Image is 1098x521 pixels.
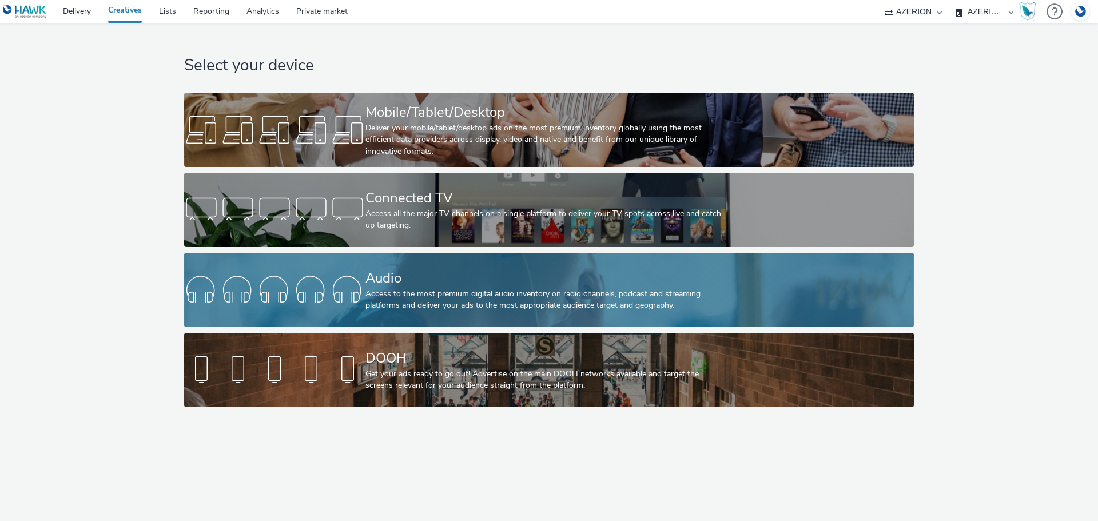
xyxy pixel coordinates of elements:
[184,173,913,247] a: Connected TVAccess all the major TV channels on a single platform to deliver your TV spots across...
[184,253,913,327] a: AudioAccess to the most premium digital audio inventory on radio channels, podcast and streaming ...
[365,288,728,312] div: Access to the most premium digital audio inventory on radio channels, podcast and streaming platf...
[3,5,47,19] img: undefined Logo
[184,55,913,77] h1: Select your device
[365,208,728,232] div: Access all the major TV channels on a single platform to deliver your TV spots across live and ca...
[365,368,728,392] div: Get your ads ready to go out! Advertise on the main DOOH networks available and target the screen...
[365,268,728,288] div: Audio
[184,93,913,167] a: Mobile/Tablet/DesktopDeliver your mobile/tablet/desktop ads on the most premium inventory globall...
[365,122,728,157] div: Deliver your mobile/tablet/desktop ads on the most premium inventory globally using the most effi...
[1072,2,1089,21] img: Account DE
[1019,2,1041,21] a: Hawk Academy
[365,188,728,208] div: Connected TV
[1019,2,1036,21] img: Hawk Academy
[184,333,913,407] a: DOOHGet your ads ready to go out! Advertise on the main DOOH networks available and target the sc...
[365,348,728,368] div: DOOH
[365,102,728,122] div: Mobile/Tablet/Desktop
